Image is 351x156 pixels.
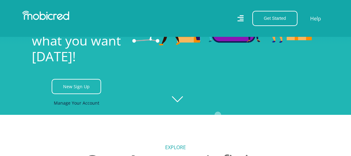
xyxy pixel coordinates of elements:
[32,145,319,150] h5: Explore
[52,79,101,94] a: New Sign Up
[310,15,321,23] a: Help
[54,96,99,110] a: Manage Your Account
[22,11,69,20] img: Mobicred
[252,11,297,26] button: Get Started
